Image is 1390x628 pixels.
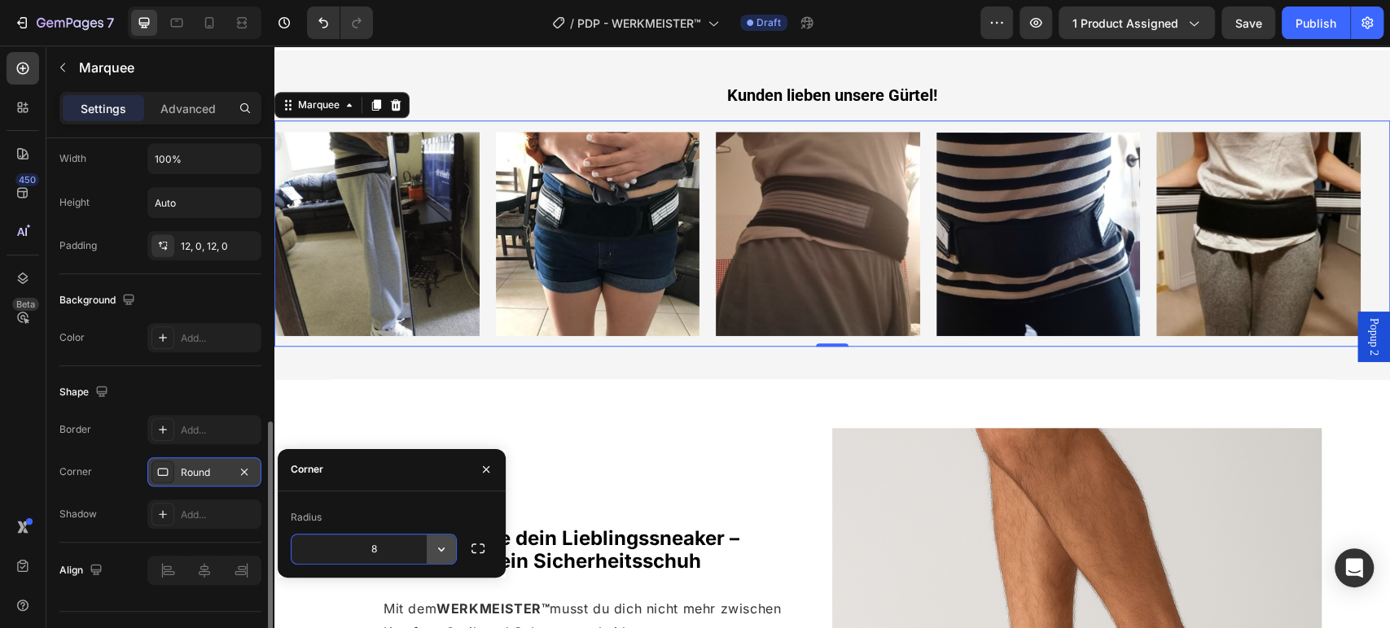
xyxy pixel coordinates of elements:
p: 7 [107,13,114,33]
div: Add... [181,331,257,346]
img: gempages_577602303473746706-af52eb07-9423-4b12-ab82-62f0f5b8c984.png [441,86,646,290]
div: Color [59,330,85,345]
div: Shape [59,382,112,403]
div: Padding [59,238,97,253]
span: PDP - WERKMEISTER™ [577,15,701,32]
img: gempages_577602303473746706-65d29ed4-7194-4511-b803-60371da60560.png [662,86,866,290]
div: 12, 0, 12, 0 [181,239,257,254]
button: Publish [1282,7,1350,39]
div: Undo/Redo [307,7,373,39]
div: Add... [181,508,257,522]
div: Add... [181,423,257,438]
div: Beta [12,298,39,311]
span: Save [1235,16,1262,30]
div: Corner [59,464,92,479]
button: Save [1221,7,1275,39]
div: Marquee [20,52,68,67]
strong: WERKMEISTER™ [162,555,275,571]
div: 450 [15,173,39,186]
img: gempages_577602303473746706-2d893535-f326-43bb-a27d-155d223143ec.png [221,86,426,290]
button: 7 [7,7,121,39]
span: 1 product assigned [1072,15,1178,32]
div: Align [59,560,106,582]
p: Marquee [79,58,255,77]
span: Popup 2 [1091,273,1107,310]
button: 1 product assigned [1059,7,1215,39]
iframe: Design area [274,46,1390,628]
div: Corner [291,462,323,477]
input: Auto [292,534,456,564]
span: Mit dem musst du dich nicht mehr zwischen Komfort, Optik und Schutz entscheiden. [109,555,506,595]
img: gempages_577602303473746706-f709bd80-3c8e-4ff9-839e-9b0f5322faea.png [882,86,1086,290]
input: Auto [148,188,261,217]
input: Auto [148,144,261,173]
div: Width [59,151,86,166]
span: Sieht aus wie dein Lieblingssneaker – schützt wie ein Sicherheitsschuh [109,481,465,528]
span: Kunden lieben unsere Gürtel! [453,40,663,59]
p: Settings [81,100,126,117]
div: Height [59,195,90,210]
div: Background [59,290,138,312]
div: Open Intercom Messenger [1335,548,1374,587]
p: Advanced [160,100,216,117]
div: Publish [1296,15,1336,32]
img: gempages_577602303473746706-08daba6a-5097-4c2e-a2ea-74190fb90e1a.png [1,86,205,290]
div: Border [59,422,91,437]
div: Round [181,465,228,480]
span: / [570,15,574,32]
div: Shadow [59,507,97,521]
span: Draft [756,15,781,30]
div: Radius [291,510,322,525]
